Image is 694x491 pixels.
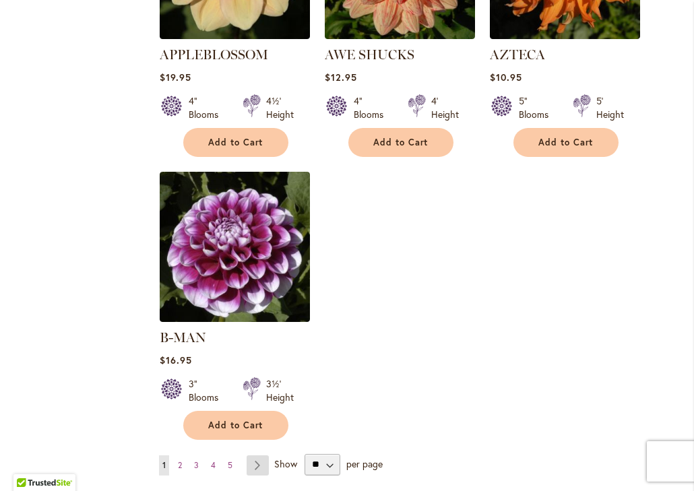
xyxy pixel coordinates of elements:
a: AZTECA [490,29,640,42]
a: APPLEBLOSSOM [160,46,268,63]
a: AZTECA [490,46,545,63]
a: AWE SHUCKS [325,46,414,63]
span: $12.95 [325,71,357,84]
span: Add to Cart [373,137,429,148]
div: 3" Blooms [189,377,226,404]
span: 4 [211,460,216,470]
span: Add to Cart [208,420,263,431]
button: Add to Cart [183,411,288,440]
span: Add to Cart [538,137,594,148]
div: 5' Height [596,94,624,121]
a: B-MAN [160,312,310,325]
span: 3 [194,460,199,470]
button: Add to Cart [183,128,288,157]
button: Add to Cart [513,128,619,157]
div: 4" Blooms [189,94,226,121]
span: 2 [178,460,182,470]
span: 5 [228,460,232,470]
a: B-MAN [160,329,206,346]
span: Show [274,457,297,469]
div: 4½' Height [266,94,294,121]
div: 4' Height [431,94,459,121]
button: Add to Cart [348,128,453,157]
div: 4" Blooms [354,94,391,121]
a: AWE SHUCKS [325,29,475,42]
a: 4 [208,455,219,476]
a: 3 [191,455,202,476]
a: APPLEBLOSSOM [160,29,310,42]
iframe: Launch Accessibility Center [10,443,48,481]
span: $16.95 [160,354,192,366]
div: 3½' Height [266,377,294,404]
span: per page [346,457,383,469]
span: Add to Cart [208,137,263,148]
img: B-MAN [160,172,310,322]
a: 5 [224,455,236,476]
span: 1 [162,460,166,470]
a: 2 [175,455,185,476]
div: 5" Blooms [519,94,557,121]
span: $19.95 [160,71,191,84]
span: $10.95 [490,71,522,84]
